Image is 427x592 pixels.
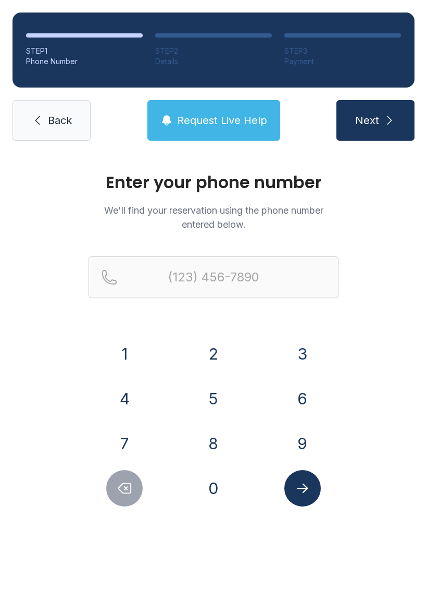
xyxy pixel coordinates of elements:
[106,470,143,507] button: Delete number
[26,46,143,56] div: STEP 1
[89,203,338,231] p: We'll find your reservation using the phone number entered below.
[195,336,232,372] button: 2
[284,425,321,462] button: 9
[106,380,143,417] button: 4
[155,46,272,56] div: STEP 2
[195,380,232,417] button: 5
[284,46,401,56] div: STEP 3
[195,425,232,462] button: 8
[106,425,143,462] button: 7
[284,56,401,67] div: Payment
[106,336,143,372] button: 1
[195,470,232,507] button: 0
[89,174,338,191] h1: Enter your phone number
[155,56,272,67] div: Details
[284,380,321,417] button: 6
[284,470,321,507] button: Submit lookup form
[284,336,321,372] button: 3
[355,113,379,128] span: Next
[48,113,72,128] span: Back
[89,256,338,298] input: Reservation phone number
[26,56,143,67] div: Phone Number
[177,113,267,128] span: Request Live Help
